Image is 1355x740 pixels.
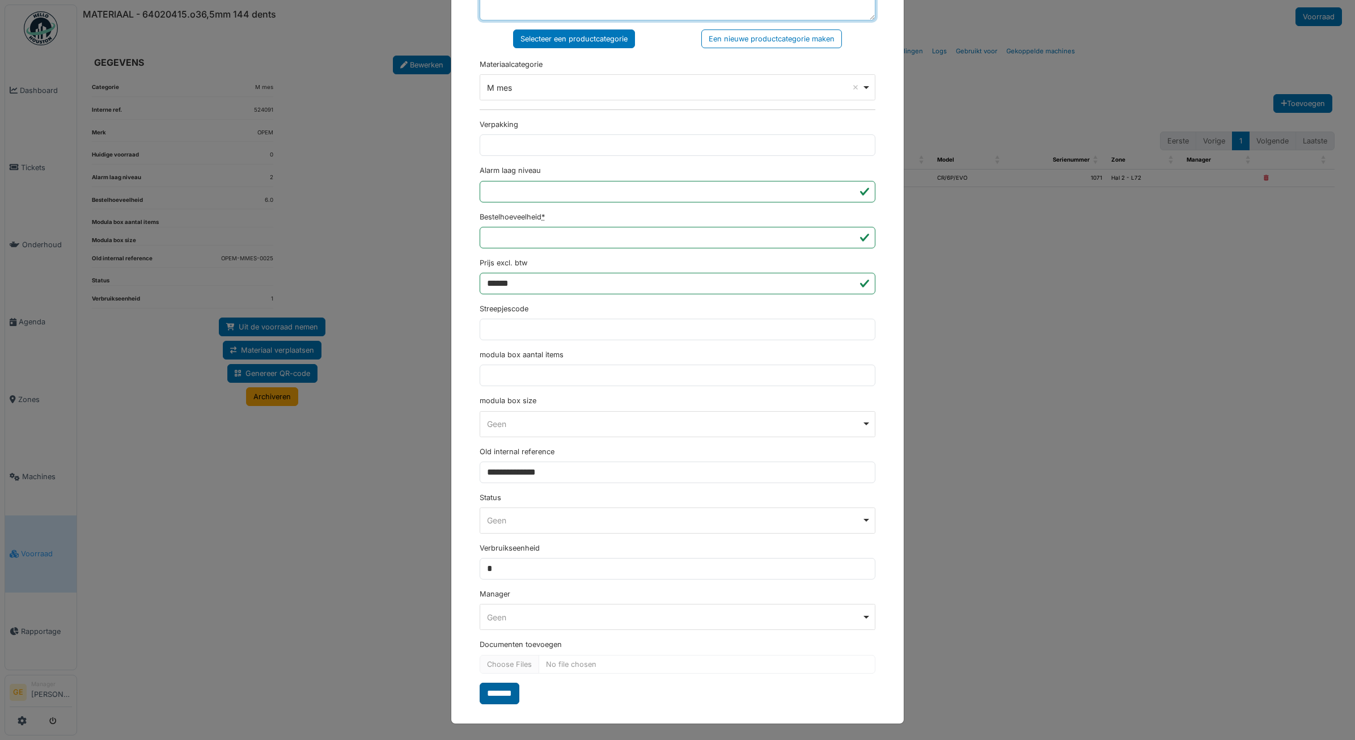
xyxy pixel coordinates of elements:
[480,257,527,268] label: Prijs excl. btw
[480,212,545,222] label: Bestelhoeveelheid
[541,213,545,221] abbr: Verplicht
[480,589,510,599] label: Manager
[701,29,842,48] div: Een nieuwe productcategorie maken
[480,119,518,130] label: Verpakking
[480,303,528,314] label: Streepjescode
[480,492,501,503] label: Status
[850,82,861,93] button: Remove item: '804'
[513,29,635,48] div: Selecteer een productcategorie
[480,543,540,553] label: Verbruikseenheid
[487,514,862,526] div: Geen
[487,418,862,430] div: Geen
[487,82,862,94] div: M mes
[480,165,541,176] label: Alarm laag niveau
[480,446,554,457] label: Old internal reference
[487,611,862,623] div: Geen
[480,349,564,360] label: modula box aantal items
[480,59,543,70] label: Materiaalcategorie
[480,639,562,650] label: Documenten toevoegen
[480,395,536,406] label: modula box size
